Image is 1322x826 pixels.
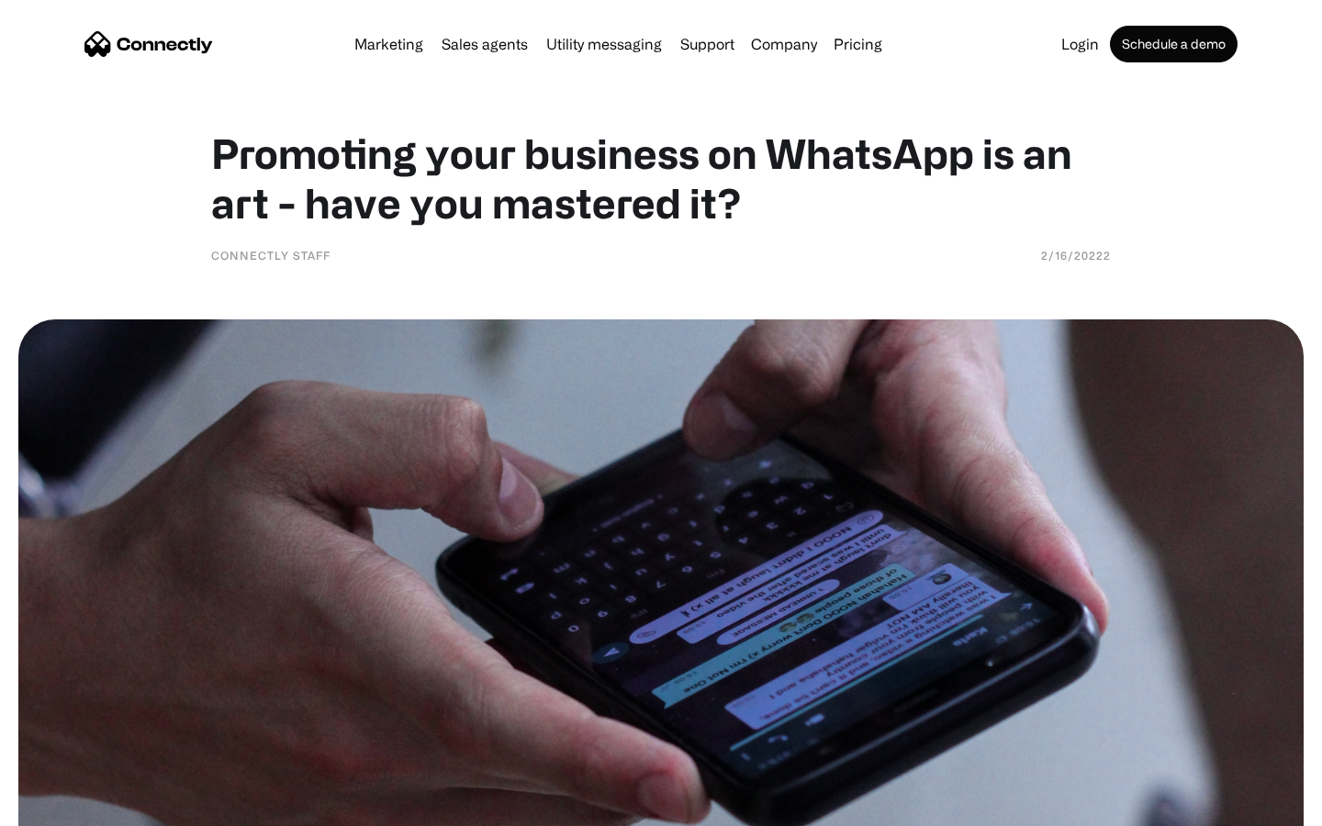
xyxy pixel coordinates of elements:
ul: Language list [37,794,110,820]
a: Marketing [347,37,431,51]
h1: Promoting your business on WhatsApp is an art - have you mastered it? [211,128,1111,228]
aside: Language selected: English [18,794,110,820]
a: Support [673,37,742,51]
a: Login [1054,37,1106,51]
a: Utility messaging [539,37,669,51]
div: Company [751,31,817,57]
div: 2/16/20222 [1041,246,1111,264]
div: Connectly Staff [211,246,330,264]
a: Schedule a demo [1110,26,1238,62]
a: Pricing [826,37,890,51]
a: Sales agents [434,37,535,51]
